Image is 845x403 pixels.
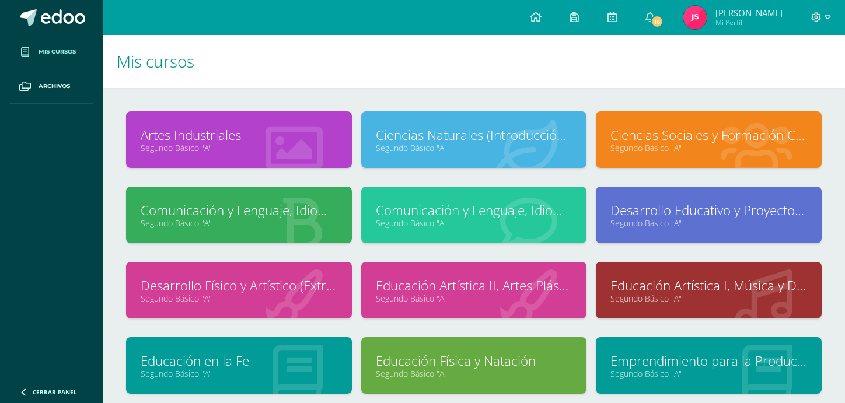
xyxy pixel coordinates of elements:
[141,201,337,219] a: Comunicación y Lenguaje, Idioma Español
[610,352,807,370] a: Emprendimiento para la Productividad
[141,218,337,229] a: Segundo Básico "A"
[610,293,807,304] a: Segundo Básico "A"
[610,142,807,153] a: Segundo Básico "A"
[610,201,807,219] a: Desarrollo Educativo y Proyecto de Vida
[376,126,572,144] a: Ciencias Naturales (Introducción a la Química)
[683,6,707,29] img: e4ff42d297489b38ffbcd4612f97148a.png
[141,352,337,370] a: Educación en la Fe
[376,368,572,379] a: Segundo Básico "A"
[715,17,783,27] span: Mi Perfil
[141,142,337,153] a: Segundo Básico "A"
[650,15,663,28] span: 16
[141,126,337,144] a: Artes Industriales
[39,47,76,57] span: Mis cursos
[376,293,572,304] a: Segundo Básico "A"
[715,7,783,19] span: [PERSON_NAME]
[376,142,572,153] a: Segundo Básico "A"
[610,218,807,229] a: Segundo Básico "A"
[141,276,337,295] a: Desarrollo Físico y Artístico (Extracurricular)
[610,368,807,379] a: Segundo Básico "A"
[117,50,194,72] span: Mis cursos
[9,35,93,69] a: Mis cursos
[376,352,572,370] a: Educación Física y Natación
[376,276,572,295] a: Educación Artística II, Artes Plásticas
[141,293,337,304] a: Segundo Básico "A"
[39,82,70,91] span: Archivos
[610,126,807,144] a: Ciencias Sociales y Formación Ciudadana e Interculturalidad
[610,276,807,295] a: Educación Artística I, Música y Danza
[376,201,572,219] a: Comunicación y Lenguaje, Idioma Extranjero Inglés
[9,69,93,104] a: Archivos
[141,368,337,379] a: Segundo Básico "A"
[376,218,572,229] a: Segundo Básico "A"
[33,388,77,396] span: Cerrar panel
